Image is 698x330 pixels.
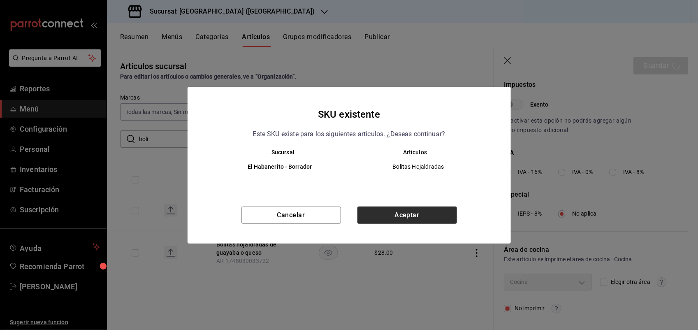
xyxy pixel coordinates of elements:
span: Bolitas Hojaldradas [356,163,481,171]
h4: SKU existente [318,107,380,122]
th: Sucursal [204,149,349,156]
th: Artículos [349,149,494,156]
h6: El Habanerito - Borrador [217,163,343,172]
button: Aceptar [357,207,457,224]
p: Este SKU existe para los siguientes articulos. ¿Deseas continuar? [253,129,445,139]
button: Cancelar [241,207,341,224]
